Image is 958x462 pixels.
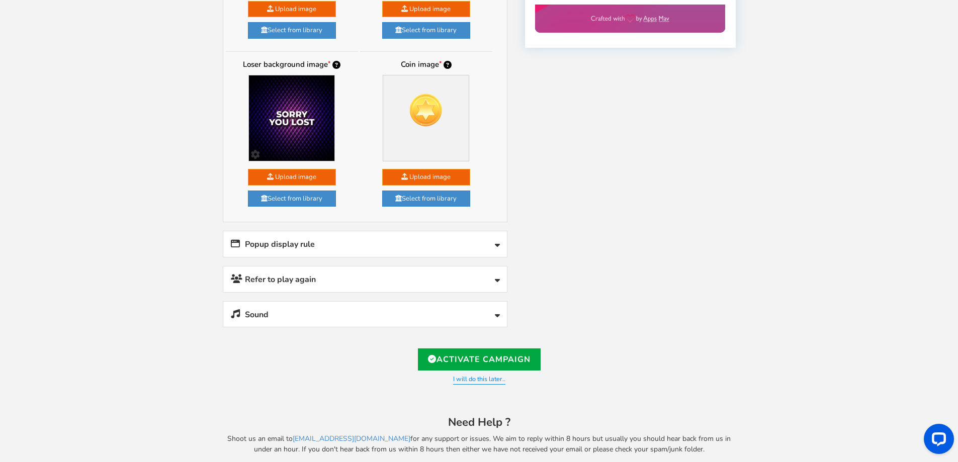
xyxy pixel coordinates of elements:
[223,302,507,327] a: Sound
[20,356,170,375] button: TRY YOUR LUCK!
[223,231,507,257] a: Popup display rule
[223,433,736,454] p: Shoot us an email to for any support or issues. We aim to reply within 8 hours but usually you sh...
[223,266,507,292] a: Refer to play again
[56,403,135,411] img: appsmav-footer-credit.png
[418,348,541,371] a: Activate Campaign
[293,434,410,443] a: [EMAIL_ADDRESS][DOMAIN_NAME]
[39,213,151,224] strong: FEELING LUCKY? PLAY NOW!
[154,4,180,11] a: click here
[248,191,336,207] a: Select from library
[233,59,351,70] label: Loser background image
[223,416,736,428] h3: Need Help ?
[248,22,336,39] a: Select from library
[453,375,505,385] a: I will do this later..
[20,275,39,286] label: Email
[916,420,958,462] iframe: LiveChat chat widget
[20,317,170,346] label: I would like to receive updates and marketing emails. We will treat your information with respect...
[10,239,180,265] div: Error: Campaign not active
[382,191,470,207] a: Select from library
[382,22,470,39] a: Select from library
[368,59,485,70] label: Coin image
[20,316,27,324] input: I would like to receive updates and marketing emails. We will treat your information with respect...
